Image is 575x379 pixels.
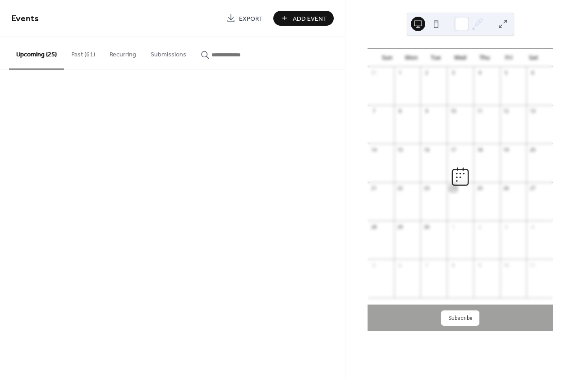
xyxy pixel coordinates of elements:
div: Wed [448,49,472,67]
div: 8 [450,262,456,268]
div: 7 [370,108,377,115]
div: 7 [423,262,430,268]
div: Sat [521,49,546,67]
div: 9 [423,108,430,115]
div: 18 [476,146,483,153]
div: Thu [473,49,497,67]
div: 12 [503,108,510,115]
div: Tue [423,49,448,67]
div: 25 [476,185,483,192]
span: Add Event [293,14,327,23]
div: 19 [503,146,510,153]
div: Mon [399,49,423,67]
span: Events [11,10,39,28]
div: 26 [503,185,510,192]
button: Recurring [102,37,143,69]
div: 11 [529,262,536,268]
div: 8 [397,108,404,115]
div: 22 [397,185,404,192]
a: Export [220,11,270,26]
div: 11 [476,108,483,115]
div: 31 [370,69,377,76]
div: 2 [423,69,430,76]
button: Submissions [143,37,193,69]
div: 3 [503,223,510,230]
div: 5 [503,69,510,76]
div: 13 [529,108,536,115]
div: 1 [397,69,404,76]
div: 29 [397,223,404,230]
div: 15 [397,146,404,153]
button: Upcoming (25) [9,37,64,69]
div: 23 [423,185,430,192]
div: 10 [450,108,456,115]
div: 3 [450,69,456,76]
button: Subscribe [441,310,479,326]
div: 27 [529,185,536,192]
span: Export [239,14,263,23]
div: Sun [375,49,399,67]
div: 10 [503,262,510,268]
div: 28 [370,223,377,230]
div: 14 [370,146,377,153]
div: 9 [476,262,483,268]
div: 2 [476,223,483,230]
button: Add Event [273,11,334,26]
div: 24 [450,185,456,192]
div: 5 [370,262,377,268]
div: 16 [423,146,430,153]
div: 1 [450,223,456,230]
button: Past (61) [64,37,102,69]
div: 17 [450,146,456,153]
div: 21 [370,185,377,192]
div: 4 [529,223,536,230]
div: 4 [476,69,483,76]
div: 6 [397,262,404,268]
div: 30 [423,223,430,230]
div: 6 [529,69,536,76]
div: 20 [529,146,536,153]
div: Fri [497,49,521,67]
